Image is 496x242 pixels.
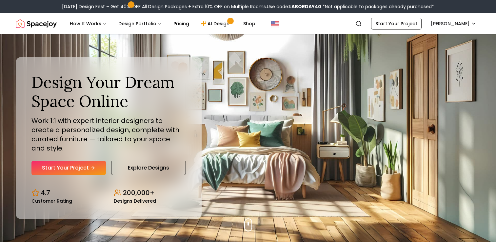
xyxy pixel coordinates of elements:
a: Start Your Project [371,18,422,30]
small: Designs Delivered [114,199,156,203]
span: *Not applicable to packages already purchased* [321,3,434,10]
img: United States [271,20,279,28]
span: Use code: [267,3,321,10]
a: Spacejoy [16,17,57,30]
button: Design Portfolio [113,17,167,30]
a: Explore Designs [111,161,186,175]
small: Customer Rating [31,199,72,203]
img: Spacejoy Logo [16,17,57,30]
h1: Design Your Dream Space Online [31,73,186,111]
p: 4.7 [41,188,50,197]
button: [PERSON_NAME] [427,18,480,30]
b: LABORDAY40 [289,3,321,10]
div: [DATE] Design Fest – Get 40% OFF All Design Packages + Extra 10% OFF on Multiple Rooms. [62,3,434,10]
a: Start Your Project [31,161,106,175]
p: 200,000+ [123,188,154,197]
div: Design stats [31,183,186,203]
nav: Main [65,17,261,30]
button: How It Works [65,17,112,30]
a: Pricing [168,17,194,30]
p: Work 1:1 with expert interior designers to create a personalized design, complete with curated fu... [31,116,186,153]
a: Shop [238,17,261,30]
a: AI Design [196,17,237,30]
nav: Global [16,13,480,34]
